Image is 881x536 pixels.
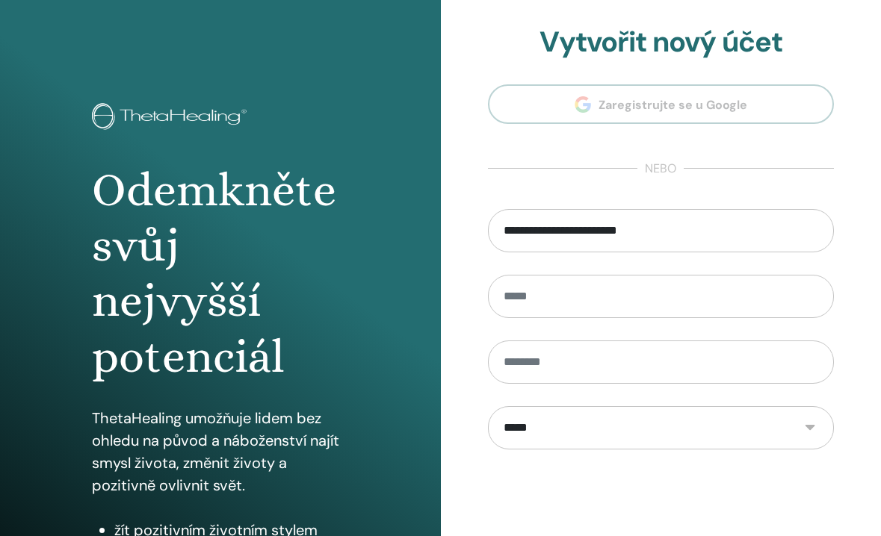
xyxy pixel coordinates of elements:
h1: Odemkněte svůj nejvyšší potenciál [92,163,348,385]
span: nebo [637,160,684,178]
h2: Vytvořit nový účet [488,25,835,60]
p: ThetaHealing umožňuje lidem bez ohledu na původ a náboženství najít smysl života, změnit životy a... [92,407,348,496]
iframe: reCAPTCHA [547,472,774,530]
